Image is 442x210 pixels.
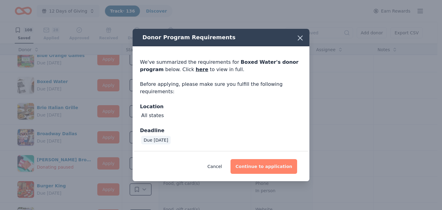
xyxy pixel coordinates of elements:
[133,29,309,46] div: Donor Program Requirements
[141,136,171,144] div: Due [DATE]
[140,59,302,73] div: We've summarized the requirements for below. Click to view in full.
[140,127,302,135] div: Deadline
[140,81,302,95] div: Before applying, please make sure you fulfill the following requirements:
[141,112,164,119] div: All states
[231,159,297,174] button: Continue to application
[140,103,302,111] div: Location
[196,66,208,73] a: here
[207,159,222,174] button: Cancel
